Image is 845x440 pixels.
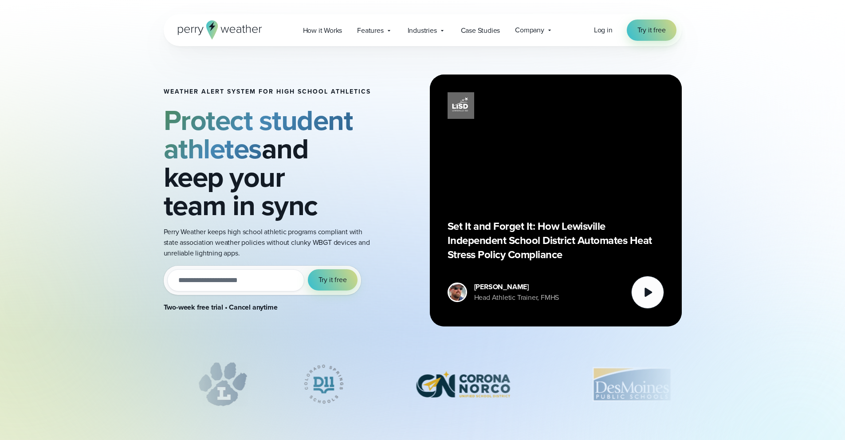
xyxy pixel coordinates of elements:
span: Try it free [637,25,666,35]
strong: Protect student athletes [164,99,353,169]
a: Try it free [627,20,676,41]
img: Corona-Norco-Unified-School-District.svg [400,362,526,406]
a: Case Studies [453,21,508,39]
img: Colorado-Springs-School-District.svg [290,362,357,406]
div: Head Athletic Trainer, FMHS [474,292,559,303]
div: 4 of 12 [400,362,526,406]
span: Industries [408,25,437,36]
div: 3 of 12 [290,362,357,406]
span: Log in [594,25,613,35]
span: Case Studies [461,25,500,36]
span: Company [515,25,544,35]
h2: and keep your team in sync [164,106,371,220]
a: How it Works [295,21,350,39]
span: Try it free [318,275,347,285]
div: slideshow [164,362,682,411]
div: 2 of 12 [198,362,248,406]
button: Try it free [308,269,358,291]
span: How it Works [303,25,342,36]
strong: Two-week free trial • Cancel anytime [164,302,278,312]
div: [PERSON_NAME] [474,282,559,292]
div: 5 of 12 [569,362,695,406]
img: Des-Moines-Public-Schools.svg [569,362,695,406]
span: Features [357,25,383,36]
p: Perry Weather keeps high school athletic programs compliant with state association weather polici... [164,227,371,259]
h1: Weather Alert System for High School Athletics [164,88,371,95]
p: Set It and Forget It: How Lewisville Independent School District Automates Heat Stress Policy Com... [448,219,664,262]
a: Log in [594,25,613,35]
